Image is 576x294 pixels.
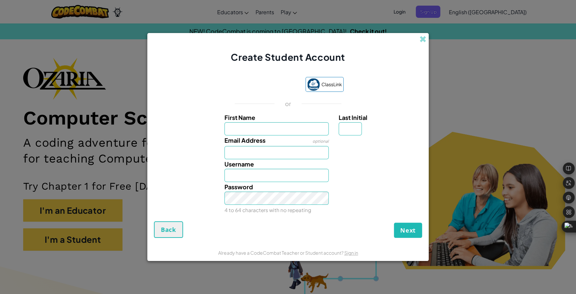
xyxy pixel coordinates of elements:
[394,223,422,238] button: Next
[321,80,342,89] span: ClassLink
[229,78,302,92] iframe: Sign in with Google Button
[307,78,320,91] img: classlink-logo-small.png
[224,160,254,168] span: Username
[224,183,253,191] span: Password
[339,114,367,121] span: Last Initial
[224,136,265,144] span: Email Address
[312,139,329,144] span: optional
[218,250,344,256] span: Already have a CodeCombat Teacher or Student account?
[224,114,255,121] span: First Name
[231,51,345,63] span: Create Student Account
[161,226,176,234] span: Back
[285,100,291,108] p: or
[224,207,311,213] small: 4 to 64 characters with no repeating
[400,226,416,234] span: Next
[344,250,358,256] a: Sign in
[154,221,183,238] button: Back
